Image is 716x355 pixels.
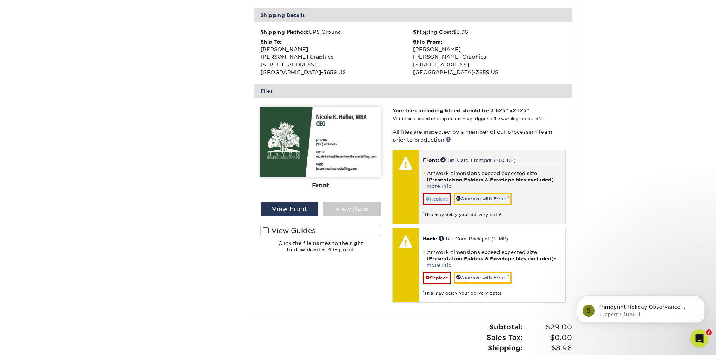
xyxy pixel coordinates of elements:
[254,8,572,22] div: Shipping Details
[413,28,566,36] div: $8.96
[706,329,712,335] span: 7
[323,202,381,216] div: View Back
[423,193,451,205] a: Replace
[427,183,452,189] a: more info
[454,272,512,284] a: Approve with Errors*
[488,344,523,352] strong: Shipping:
[260,39,282,45] strong: Ship To:
[392,107,529,113] strong: Your files including bleed should be: " x "
[423,236,437,242] span: Back:
[413,29,453,35] strong: Shipping Cost:
[439,236,508,241] a: Biz Card Back.pdf (1 MB)
[427,177,554,183] strong: (Presentation Folders & Envelope files excluded)
[423,272,451,284] a: Replace
[427,262,452,268] a: more info
[413,38,566,76] div: [PERSON_NAME] [PERSON_NAME] Graphics [STREET_ADDRESS] [GEOGRAPHIC_DATA]-3659 US
[260,38,413,76] div: [PERSON_NAME] [PERSON_NAME] Graphics [STREET_ADDRESS] [GEOGRAPHIC_DATA]-3659 US
[260,29,309,35] strong: Shipping Method:
[487,333,523,341] strong: Sales Tax:
[440,157,516,162] a: Biz Card Front.pdf (760 KB)
[513,107,527,113] span: 2.125
[525,332,572,343] span: $0.00
[423,205,562,218] div: This may delay your delivery date!
[423,170,562,189] li: Artwork dimensions exceed expected size. -
[392,128,566,144] p: All files are inspected by a member of our processing team prior to production.
[413,39,442,45] strong: Ship From:
[427,256,554,261] strong: (Presentation Folders & Envelope files excluded)
[525,322,572,332] span: $29.00
[423,284,562,296] div: This may delay your delivery date!
[260,28,413,36] div: UPS Ground
[454,193,512,205] a: Approve with Errors*
[392,116,542,121] small: *Additional bleed or crop marks may trigger a file warning –
[260,225,381,236] label: View Guides
[260,177,381,194] div: Front
[261,202,318,216] div: View Front
[254,84,572,98] div: Files
[525,343,572,353] span: $8.96
[566,282,716,335] iframe: Intercom notifications message
[522,116,542,121] a: more info
[489,323,523,331] strong: Subtotal:
[260,240,381,258] h6: Click the file names to the right to download a PDF proof.
[423,249,562,268] li: Artwork dimensions exceed expected size. -
[423,157,439,163] span: Front:
[690,329,708,347] iframe: Intercom live chat
[490,107,506,113] span: 3.625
